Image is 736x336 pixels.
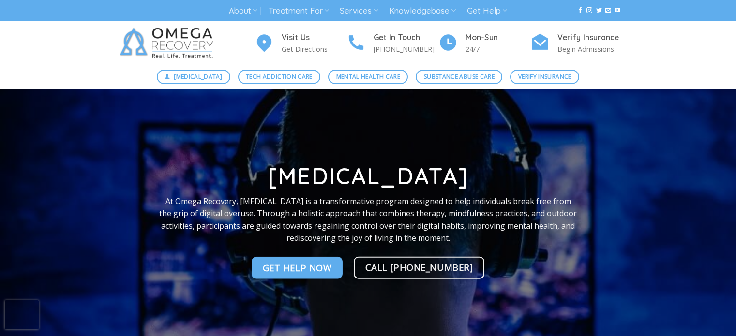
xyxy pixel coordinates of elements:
span: Tech Addiction Care [246,72,313,81]
p: At Omega Recovery, [MEDICAL_DATA] is a transformative program designed to help individuals break ... [159,195,577,244]
span: Substance Abuse Care [424,72,495,81]
a: Get Help NOw [252,257,343,279]
h4: Visit Us [282,31,346,44]
a: Get In Touch [PHONE_NUMBER] [346,31,438,55]
iframe: reCAPTCHA [5,300,39,329]
a: Tech Addiction Care [238,70,321,84]
a: Follow on Instagram [586,7,592,14]
a: Send us an email [605,7,611,14]
h4: Mon-Sun [466,31,530,44]
span: Get Help NOw [263,261,332,275]
a: Follow on YouTube [615,7,620,14]
p: Begin Admissions [557,44,622,55]
h4: Verify Insurance [557,31,622,44]
p: [PHONE_NUMBER] [374,44,438,55]
span: Mental Health Care [336,72,400,81]
a: Substance Abuse Care [416,70,502,84]
span: [MEDICAL_DATA] [174,72,222,81]
a: Get Help [467,2,507,20]
p: 24/7 [466,44,530,55]
a: Follow on Facebook [577,7,583,14]
a: About [229,2,257,20]
img: Omega Recovery [114,21,223,65]
a: Services [340,2,378,20]
a: Verify Insurance [510,70,579,84]
span: Verify Insurance [518,72,571,81]
a: Visit Us Get Directions [255,31,346,55]
p: Get Directions [282,44,346,55]
a: [MEDICAL_DATA] [157,70,230,84]
a: Follow on Twitter [596,7,602,14]
strong: [MEDICAL_DATA] [268,162,468,190]
a: Verify Insurance Begin Admissions [530,31,622,55]
h4: Get In Touch [374,31,438,44]
a: Knowledgebase [389,2,456,20]
span: Call [PHONE_NUMBER] [365,260,473,274]
a: Mental Health Care [328,70,408,84]
a: Treatment For [269,2,329,20]
a: Call [PHONE_NUMBER] [354,257,485,279]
